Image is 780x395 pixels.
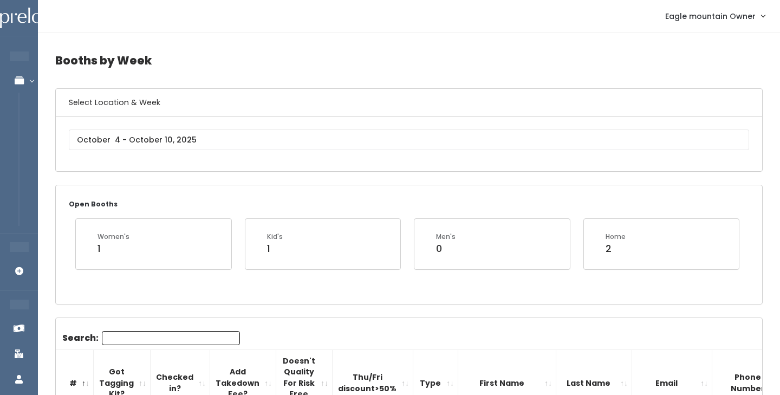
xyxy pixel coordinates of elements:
[55,46,763,75] h4: Booths by Week
[606,242,626,256] div: 2
[62,331,240,345] label: Search:
[69,129,749,150] input: October 4 - October 10, 2025
[606,232,626,242] div: Home
[97,232,129,242] div: Women's
[267,242,283,256] div: 1
[665,10,756,22] span: Eagle mountain Owner
[69,199,118,209] small: Open Booths
[102,331,240,345] input: Search:
[436,232,456,242] div: Men's
[654,4,776,28] a: Eagle mountain Owner
[267,232,283,242] div: Kid's
[436,242,456,256] div: 0
[97,242,129,256] div: 1
[56,89,762,116] h6: Select Location & Week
